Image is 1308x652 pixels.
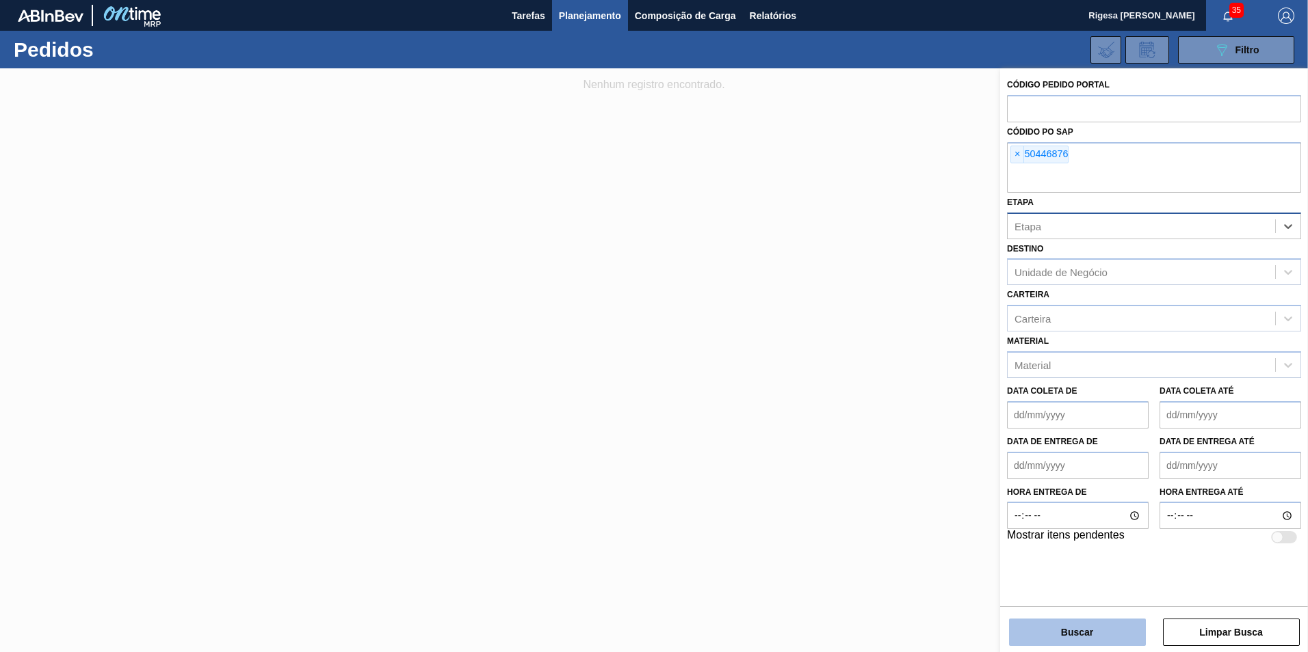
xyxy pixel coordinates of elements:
[1007,80,1110,90] label: Código Pedido Portal
[1007,529,1125,545] label: Mostrar itens pendentes
[1160,437,1255,446] label: Data de Entrega até
[1007,244,1043,254] label: Destino
[1007,386,1077,396] label: Data coleta de
[635,8,736,24] span: Composição de Carga
[1007,452,1149,479] input: dd/mm/yyyy
[1007,437,1098,446] label: Data de Entrega de
[1015,359,1051,370] div: Material
[1160,386,1233,396] label: Data coleta até
[1160,483,1301,502] label: Hora entrega até
[14,42,218,57] h1: Pedidos
[1160,452,1301,479] input: dd/mm/yyyy
[1007,336,1049,346] label: Material
[1015,267,1108,278] div: Unidade de Negócio
[1010,146,1069,163] div: 50446876
[1015,313,1051,325] div: Carteira
[1229,3,1244,18] span: 35
[1206,6,1250,25] button: Notificações
[1011,146,1024,163] span: ×
[18,10,83,22] img: TNhmsLtSVTkK8tSr43FrP2fwEKptu5GPRR3wAAAABJRU5ErkJggg==
[1178,36,1294,64] button: Filtro
[1007,401,1149,429] input: dd/mm/yyyy
[1090,36,1121,64] div: Importar Negociações dos Pedidos
[1125,36,1169,64] div: Solicitação de Revisão de Pedidos
[1007,127,1073,137] label: Códido PO SAP
[1278,8,1294,24] img: Logout
[1160,401,1301,429] input: dd/mm/yyyy
[1007,483,1149,502] label: Hora entrega de
[1235,44,1259,55] span: Filtro
[512,8,545,24] span: Tarefas
[1015,220,1041,232] div: Etapa
[1007,198,1034,207] label: Etapa
[559,8,621,24] span: Planejamento
[1007,290,1049,299] label: Carteira
[750,8,796,24] span: Relatórios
